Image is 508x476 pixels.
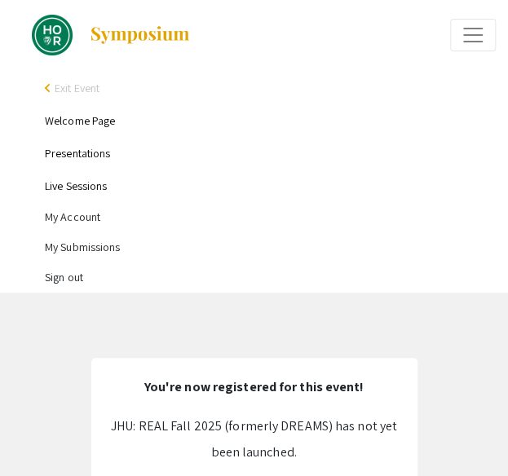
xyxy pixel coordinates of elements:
[108,374,401,400] p: You're now registered for this event!
[45,113,115,128] a: Welcome Page
[89,25,191,45] img: Symposium by ForagerOne
[45,202,496,232] li: My Account
[12,403,69,464] iframe: Chat
[55,81,99,95] span: Exit Event
[45,178,107,193] a: Live Sessions
[450,19,496,51] button: Expand or Collapse Menu
[45,83,55,93] div: arrow_back_ios
[45,262,496,293] li: Sign out
[32,15,73,55] img: JHU: REAL Fall 2025 (formerly DREAMS)
[45,146,110,161] a: Presentations
[12,15,191,55] a: JHU: REAL Fall 2025 (formerly DREAMS)
[45,232,496,262] li: My Submissions
[108,413,401,465] p: JHU: REAL Fall 2025 (formerly DREAMS) has not yet been launched.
